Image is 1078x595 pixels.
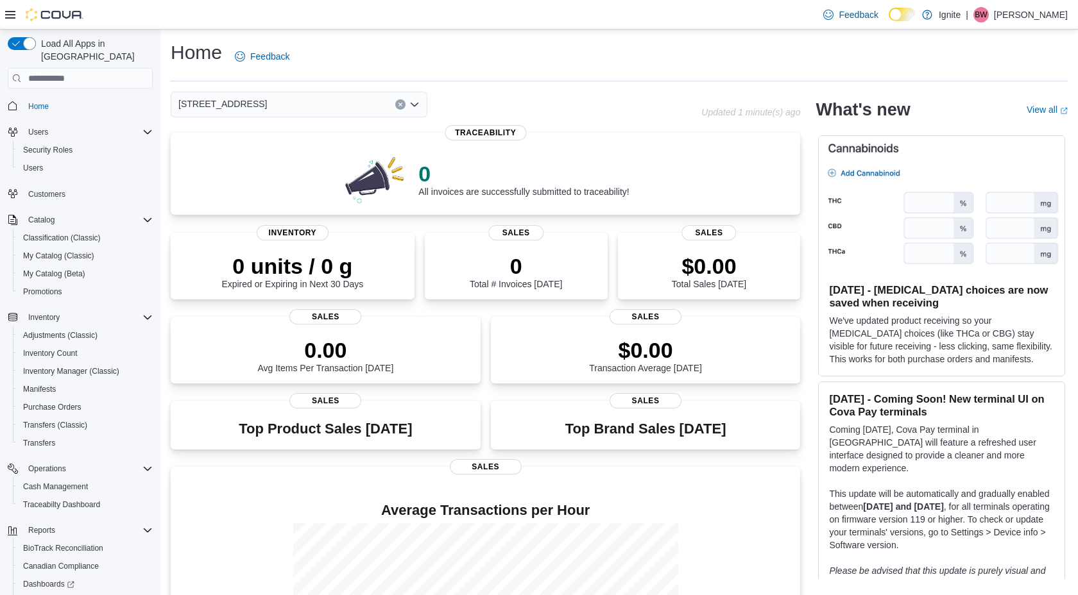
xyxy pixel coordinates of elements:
button: Inventory [23,310,65,325]
a: Manifests [18,381,61,397]
button: Operations [3,460,158,478]
span: Users [23,124,153,140]
div: All invoices are successfully submitted to traceability! [418,161,629,197]
span: Purchase Orders [18,399,153,415]
p: 0 [418,161,629,187]
a: Purchase Orders [18,399,87,415]
span: Sales [610,393,681,408]
span: Transfers [18,435,153,451]
span: Adjustments (Classic) [18,328,153,343]
a: Adjustments (Classic) [18,328,103,343]
div: Transaction Average [DATE] [589,337,702,373]
span: Cash Management [23,482,88,492]
p: This update will be automatically and gradually enabled between , for all terminals operating on ... [829,487,1054,551]
span: Cash Management [18,479,153,494]
button: My Catalog (Classic) [13,247,158,265]
button: Clear input [395,99,406,110]
span: Catalog [23,212,153,228]
p: | [966,7,968,22]
span: Sales [450,459,522,474]
button: BioTrack Reconciliation [13,539,158,557]
span: Users [23,163,43,173]
a: Transfers [18,435,60,451]
a: My Catalog (Beta) [18,266,90,281]
button: Canadian Compliance [13,557,158,575]
button: Security Roles [13,141,158,159]
span: Canadian Compliance [18,558,153,574]
span: Inventory Manager (Classic) [23,366,119,376]
p: 0.00 [257,337,393,363]
span: My Catalog (Classic) [23,251,94,261]
a: Transfers (Classic) [18,417,92,433]
span: [STREET_ADDRESS] [178,96,267,112]
span: BW [975,7,987,22]
h4: Average Transactions per Hour [181,503,790,518]
span: Sales [289,309,361,324]
button: Transfers (Classic) [13,416,158,434]
span: Catalog [28,215,55,225]
span: Sales [289,393,361,408]
p: $0.00 [672,253,746,279]
a: Cash Management [18,479,93,494]
span: Traceabilty Dashboard [18,497,153,512]
span: Dashboards [18,576,153,592]
span: Transfers (Classic) [18,417,153,433]
div: Total # Invoices [DATE] [470,253,562,289]
button: Catalog [3,211,158,229]
span: Reports [28,525,55,535]
a: Traceabilty Dashboard [18,497,105,512]
p: Coming [DATE], Cova Pay terminal in [GEOGRAPHIC_DATA] will feature a refreshed user interface des... [829,423,1054,474]
button: Transfers [13,434,158,452]
span: Operations [28,464,66,474]
span: Classification (Classic) [23,233,101,243]
span: Inventory [257,225,329,240]
button: Users [23,124,53,140]
button: Customers [3,185,158,203]
span: Dashboards [23,579,74,589]
p: [PERSON_NAME] [994,7,1068,22]
p: $0.00 [589,337,702,363]
span: Adjustments (Classic) [23,330,98,340]
p: 0 [470,253,562,279]
span: Feedback [839,8,878,21]
span: Sales [681,225,736,240]
span: Manifests [23,384,56,394]
svg: External link [1060,107,1068,115]
span: Manifests [18,381,153,397]
em: Please be advised that this update is purely visual and does not impact payment functionality. [829,566,1045,589]
span: Security Roles [23,145,73,155]
span: Users [18,160,153,176]
a: Dashboards [13,575,158,593]
span: Security Roles [18,142,153,158]
a: My Catalog (Classic) [18,248,99,264]
span: Promotions [23,287,62,297]
span: Feedback [250,50,289,63]
button: Purchase Orders [13,398,158,416]
button: Users [13,159,158,177]
button: Reports [3,521,158,539]
a: Inventory Manager (Classic) [18,364,124,379]
div: Total Sales [DATE] [672,253,746,289]
div: Avg Items Per Transaction [DATE] [257,337,393,373]
span: Classification (Classic) [18,230,153,246]
span: Traceability [445,125,526,140]
span: Customers [23,186,153,202]
span: Home [28,101,49,112]
img: Cova [26,8,83,21]
p: Ignite [939,7,961,22]
button: Open list of options [409,99,420,110]
span: Reports [23,523,153,538]
span: My Catalog (Beta) [23,269,85,279]
span: My Catalog (Classic) [18,248,153,264]
p: Updated 1 minute(s) ago [701,107,800,117]
button: Promotions [13,283,158,301]
h3: [DATE] - [MEDICAL_DATA] choices are now saved when receiving [829,283,1054,309]
a: Classification (Classic) [18,230,106,246]
button: Catalog [23,212,60,228]
h3: Top Product Sales [DATE] [239,421,412,437]
span: Promotions [18,284,153,299]
a: Canadian Compliance [18,558,104,574]
button: Classification (Classic) [13,229,158,247]
a: Feedback [230,44,295,69]
a: Feedback [818,2,883,28]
